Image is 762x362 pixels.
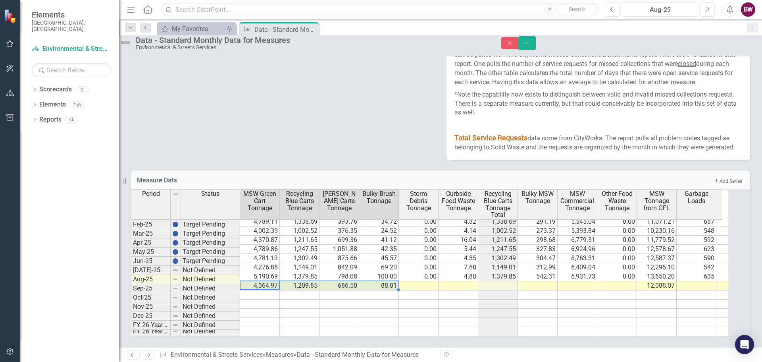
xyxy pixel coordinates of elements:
[716,226,756,236] td: 302
[678,60,696,68] u: closed
[280,263,319,272] td: 1,149.01
[439,236,478,245] td: 16.04
[181,327,240,336] td: Not Defined
[359,245,399,254] td: 42.35
[172,249,179,255] img: BgCOk07PiH71IgAAAABJRU5ErkJggg==
[361,190,397,204] span: Bulky Brush Tonnage
[454,134,527,142] span: Total Service Requests
[677,236,716,245] td: 592
[558,217,597,226] td: 5,545.04
[716,254,756,263] td: 360
[319,226,359,236] td: 376.35
[131,238,171,248] td: Apr-25
[240,272,280,281] td: 5,190.69
[181,266,240,275] td: Not Defined
[478,263,518,272] td: 1,149.01
[280,254,319,263] td: 1,302.49
[131,312,171,321] td: Dec-25
[480,190,516,218] span: Recycling Blue Carts Tonnage Total
[558,263,597,272] td: 6,409.04
[172,322,179,328] img: 8DAGhfEEPCf229AAAAAElFTkSuQmCC
[439,217,478,226] td: 4.82
[741,2,755,17] button: BW
[359,217,399,226] td: 34.72
[172,328,179,335] img: 8DAGhfEEPCf229AAAAAElFTkSuQmCC
[399,226,439,236] td: 0.00
[131,266,171,275] td: [DATE]-25
[181,275,240,284] td: Not Defined
[32,63,111,77] input: Search Below...
[181,284,240,293] td: Not Defined
[181,302,240,312] td: Not Defined
[172,267,179,273] img: 8DAGhfEEPCf229AAAAAElFTkSuQmCC
[172,276,179,283] img: 8DAGhfEEPCf229AAAAAElFTkSuQmCC
[319,217,359,226] td: 393.76
[280,226,319,236] td: 1,002.52
[569,6,586,12] span: Search
[559,190,595,211] span: MSW Commercial Tonnage
[280,281,319,290] td: 1,209.85
[597,217,637,226] td: 0.00
[399,263,439,272] td: 0.00
[399,245,439,254] td: 0.00
[137,177,471,184] h3: Measure Data
[399,217,439,226] td: 0.00
[558,226,597,236] td: 5,393.84
[240,245,280,254] td: 4,789.86
[32,19,111,33] small: [GEOGRAPHIC_DATA], [GEOGRAPHIC_DATA]
[181,321,240,330] td: Not Defined
[159,24,224,34] a: My Favorites
[172,24,224,34] div: My Favorites
[637,217,677,226] td: 11,071.21
[558,254,597,263] td: 6,763.31
[280,217,319,226] td: 1,338.69
[181,312,240,321] td: Not Defined
[181,293,240,302] td: Not Defined
[716,263,756,272] td: 331
[637,245,677,254] td: 12,578.67
[597,245,637,254] td: 0.00
[637,236,677,245] td: 11,779.52
[712,177,744,185] button: Add Series
[637,226,677,236] td: 10,230.16
[161,3,599,17] input: Search ClearPoint...
[677,263,716,272] td: 542
[319,281,359,290] td: 686.50
[359,236,399,245] td: 41.12
[622,2,698,17] button: Aug-25
[172,258,179,264] img: BgCOk07PiH71IgAAAABJRU5ErkJggg==
[735,335,754,354] div: Open Intercom Messenger
[716,272,756,281] td: 367
[454,89,742,119] p: *Note the capability now exists to distinguish between valid and invalid missed collections reque...
[520,190,556,204] span: Bulky MSW Tonnage
[131,248,171,257] td: May-25
[32,45,111,54] a: Environmental & Streets Services
[240,226,280,236] td: 4,002.39
[440,190,476,211] span: Curbside Food Waste Tonnage
[677,245,716,254] td: 623
[359,281,399,290] td: 88.01
[518,263,558,272] td: 312.99
[76,86,89,93] div: 2
[478,254,518,263] td: 1,302.49
[172,294,179,301] img: 8DAGhfEEPCf229AAAAAElFTkSuQmCC
[637,272,677,281] td: 13,650.20
[240,217,280,226] td: 4,789.11
[478,217,518,226] td: 1,338.69
[637,263,677,272] td: 12,295.10
[518,217,558,226] td: 291.19
[518,254,558,263] td: 304.47
[131,293,171,302] td: Oct-25
[131,284,171,293] td: Sep-25
[70,101,85,108] div: 155
[677,272,716,281] td: 635
[136,45,485,50] div: Environmental & Streets Services
[181,248,240,257] td: Target Pending
[597,263,637,272] td: 0.00
[478,226,518,236] td: 1,002.52
[319,263,359,272] td: 842.09
[319,236,359,245] td: 699.36
[240,236,280,245] td: 4,370.87
[172,221,179,228] img: BgCOk07PiH71IgAAAABJRU5ErkJggg==
[677,217,716,226] td: 687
